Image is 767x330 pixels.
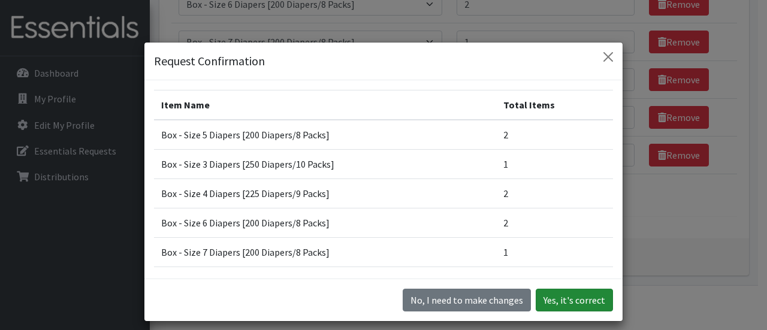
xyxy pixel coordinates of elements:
td: 1 [496,267,614,296]
td: 2 [496,208,614,238]
button: Close [599,47,618,66]
h5: Request Confirmation [154,52,265,70]
td: Box - Size 3 Diapers [250 Diapers/10 Packs] [154,150,496,179]
td: Box - Size 6 Diapers [200 Diapers/8 Packs] [154,208,496,238]
button: No I need to make changes [403,289,531,311]
td: 1 [496,238,614,267]
button: Yes, it's correct [536,289,613,311]
td: Box - 4T-5T Pull-Ups [200 Pull-ups/8 Packs] [154,267,496,296]
td: 1 [496,150,614,179]
th: Total Items [496,90,614,120]
td: 2 [496,179,614,208]
td: Box - Size 7 Diapers [200 Diapers/8 Packs] [154,238,496,267]
td: Box - Size 4 Diapers [225 Diapers/9 Packs] [154,179,496,208]
th: Item Name [154,90,496,120]
td: 2 [496,120,614,150]
td: Box - Size 5 Diapers [200 Diapers/8 Packs] [154,120,496,150]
